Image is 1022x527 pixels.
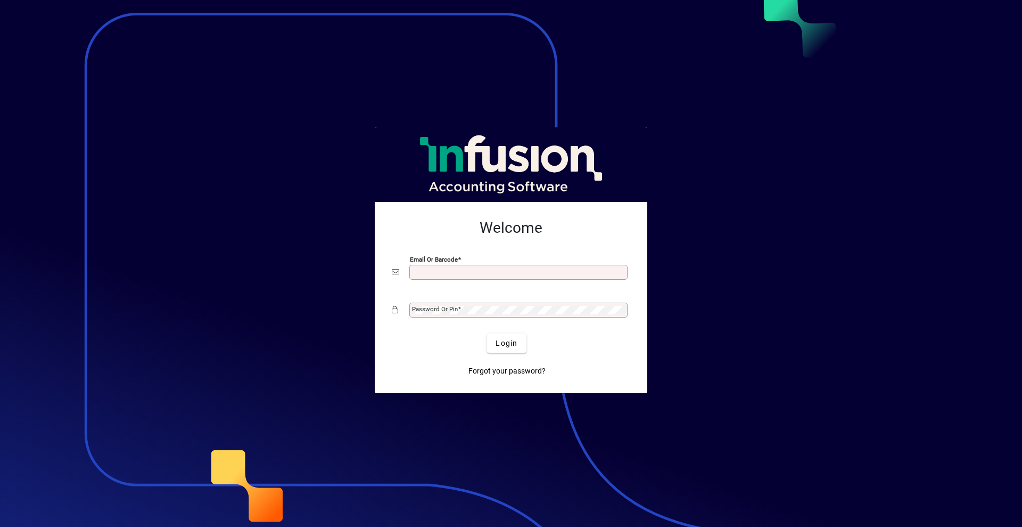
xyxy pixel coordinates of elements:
[410,256,458,263] mat-label: Email or Barcode
[464,361,550,380] a: Forgot your password?
[392,219,630,237] h2: Welcome
[487,334,526,353] button: Login
[496,338,517,349] span: Login
[468,366,546,377] span: Forgot your password?
[412,305,458,313] mat-label: Password or Pin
